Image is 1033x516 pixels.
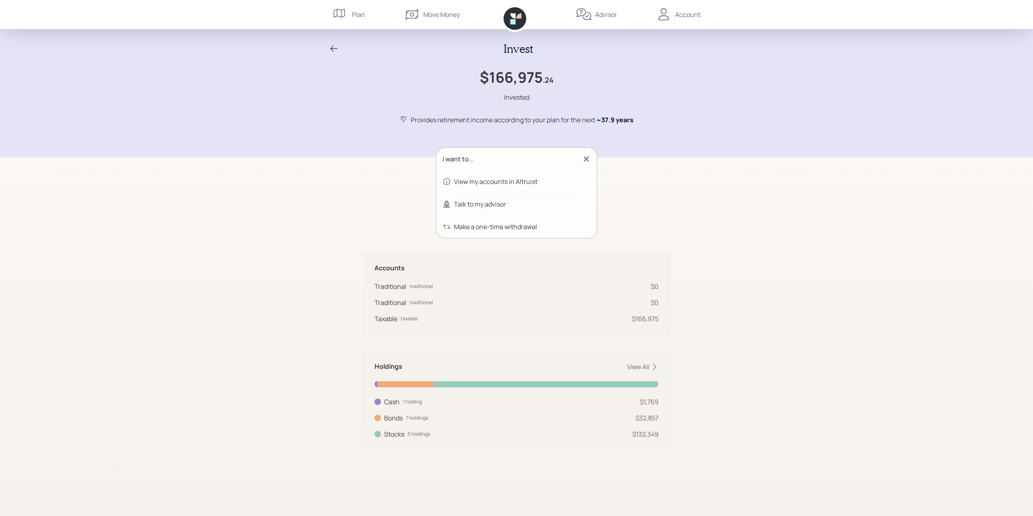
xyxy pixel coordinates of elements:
div: Cash [384,397,399,407]
div: Traditional [374,298,406,307]
h2: Invest [504,42,533,56]
div: traditional [410,299,433,306]
div: View my accounts in Altruist [454,177,537,186]
h5: Holdings [374,363,402,370]
div: Move Money [423,10,460,19]
div: traditional [410,283,433,290]
div: 1 holding [403,398,422,405]
div: $0 [651,282,659,291]
div: Advisor [595,10,617,19]
div: $0 [651,298,659,307]
div: $32,857 [636,413,659,423]
h5: Accounts [374,264,659,272]
div: Traditional [374,282,406,291]
div: Make a one-time withdrawal [454,222,537,232]
div: 7 holdings [406,414,428,422]
div: Talk to my advisor [454,199,506,209]
div: Account [675,10,701,19]
div: $132,349 [632,429,659,439]
div: Invested [504,92,529,102]
div: I want to... [443,154,474,164]
div: 5 holdings [408,430,430,438]
div: $1,769 [640,397,659,407]
div: Stocks [384,429,404,439]
div: View All [627,362,659,371]
h4: .24 [543,76,554,85]
div: Bonds [384,413,403,423]
div: Taxable [374,314,397,324]
span: ~ 37.9 years [596,115,634,124]
h1: $166,975 [480,69,543,86]
div: taxable [401,315,418,322]
div: $166,975 [632,314,659,324]
div: Provides retirement income according to your plan for the next [411,115,634,125]
div: Plan [352,10,365,19]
